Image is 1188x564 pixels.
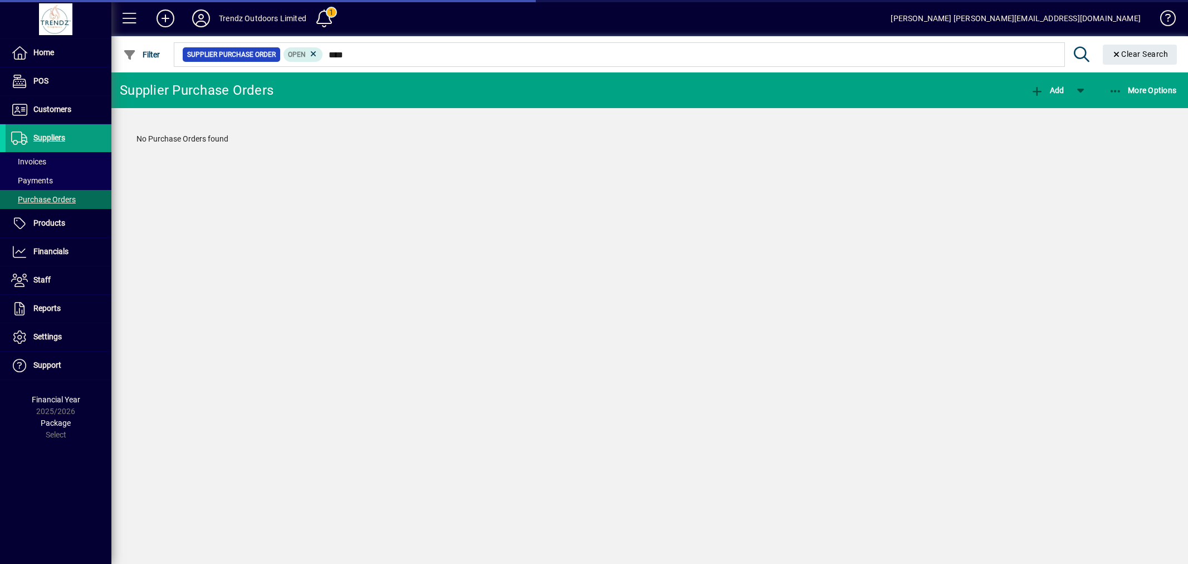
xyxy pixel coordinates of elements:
[33,275,51,284] span: Staff
[33,361,61,369] span: Support
[32,395,80,404] span: Financial Year
[120,81,273,99] div: Supplier Purchase Orders
[6,210,111,237] a: Products
[33,105,71,114] span: Customers
[6,67,111,95] a: POS
[6,266,111,294] a: Staff
[33,332,62,341] span: Settings
[1028,80,1067,100] button: Add
[125,122,1174,156] div: No Purchase Orders found
[33,133,65,142] span: Suppliers
[148,8,183,28] button: Add
[6,190,111,209] a: Purchase Orders
[283,47,323,62] mat-chip: Completion Status: Open
[6,295,111,323] a: Reports
[1152,2,1174,38] a: Knowledge Base
[6,238,111,266] a: Financials
[219,9,306,27] div: Trendz Outdoors Limited
[11,176,53,185] span: Payments
[33,247,69,256] span: Financials
[33,304,61,313] span: Reports
[6,96,111,124] a: Customers
[11,157,46,166] span: Invoices
[33,48,54,57] span: Home
[6,352,111,380] a: Support
[11,195,76,204] span: Purchase Orders
[6,323,111,351] a: Settings
[183,8,219,28] button: Profile
[6,152,111,171] a: Invoices
[123,50,160,59] span: Filter
[120,45,163,65] button: Filter
[1112,50,1169,59] span: Clear Search
[33,218,65,227] span: Products
[41,419,71,427] span: Package
[6,39,111,67] a: Home
[1103,45,1177,65] button: Clear
[288,51,306,59] span: Open
[6,171,111,190] a: Payments
[1109,86,1177,95] span: More Options
[891,9,1141,27] div: [PERSON_NAME] [PERSON_NAME][EMAIL_ADDRESS][DOMAIN_NAME]
[187,49,276,60] span: Supplier Purchase Order
[1030,86,1064,95] span: Add
[33,76,48,85] span: POS
[1106,80,1180,100] button: More Options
